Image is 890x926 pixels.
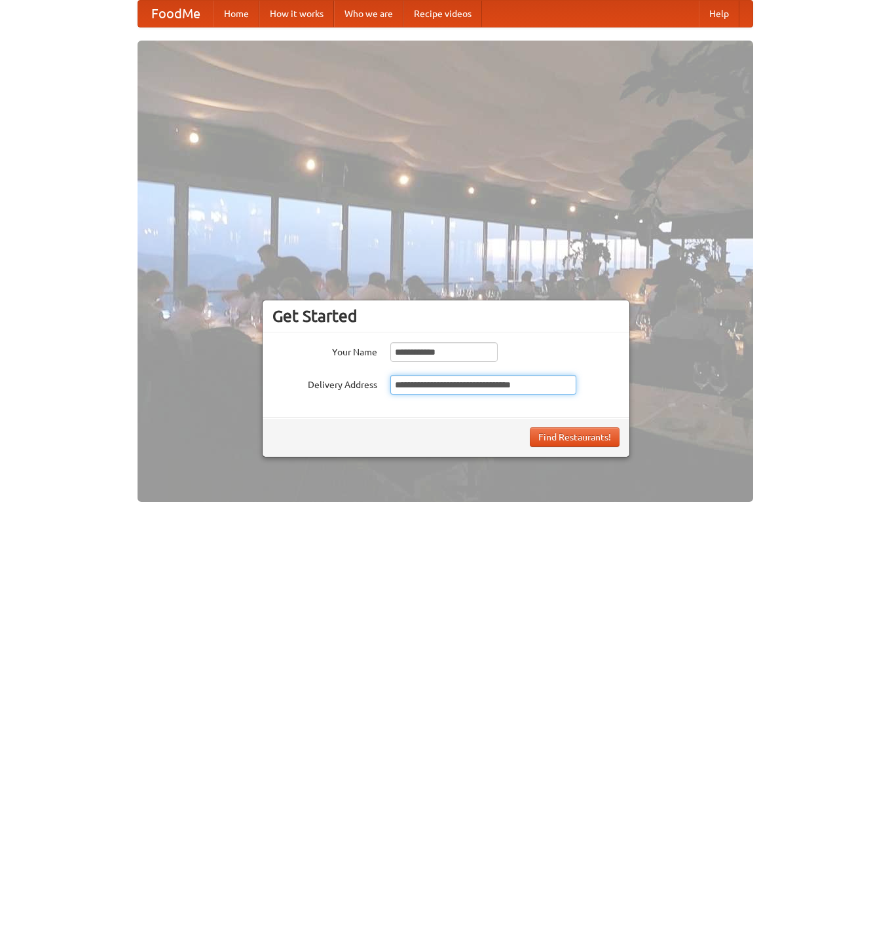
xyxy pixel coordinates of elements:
a: Recipe videos [403,1,482,27]
a: FoodMe [138,1,213,27]
button: Find Restaurants! [530,427,620,447]
a: Who we are [334,1,403,27]
label: Delivery Address [272,375,377,391]
a: Home [213,1,259,27]
a: How it works [259,1,334,27]
h3: Get Started [272,306,620,326]
a: Help [699,1,739,27]
label: Your Name [272,342,377,359]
